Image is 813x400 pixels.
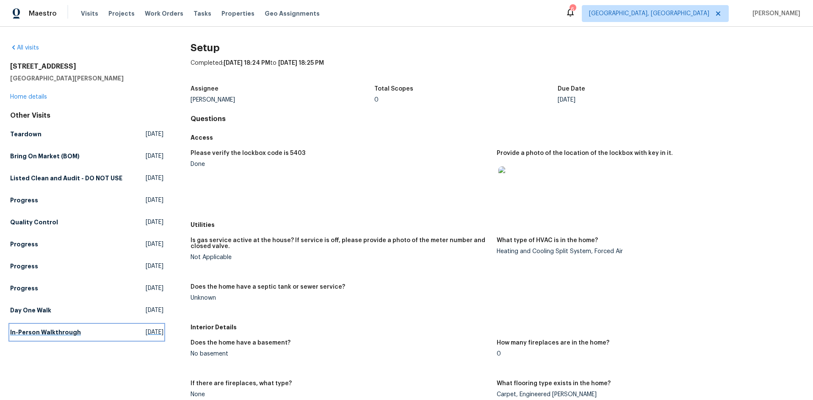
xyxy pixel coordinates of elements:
a: Progress[DATE] [10,193,163,208]
h5: Provide a photo of the location of the lockbox with key in it. [497,150,673,156]
span: [DATE] [146,174,163,182]
span: [DATE] [146,284,163,292]
div: Completed: to [191,59,803,81]
h5: If there are fireplaces, what type? [191,381,292,386]
h5: Access [191,133,803,142]
a: In-Person Walkthrough[DATE] [10,325,163,340]
h5: Progress [10,262,38,270]
h5: Total Scopes [374,86,413,92]
h2: [STREET_ADDRESS] [10,62,163,71]
span: [GEOGRAPHIC_DATA], [GEOGRAPHIC_DATA] [589,9,709,18]
span: [DATE] [146,152,163,160]
span: [DATE] 18:24 PM [224,60,270,66]
h5: Day One Walk [10,306,51,314]
h5: Utilities [191,221,803,229]
div: No basement [191,351,490,357]
span: [PERSON_NAME] [749,9,800,18]
span: Geo Assignments [265,9,320,18]
a: Listed Clean and Audit - DO NOT USE[DATE] [10,171,163,186]
span: [DATE] [146,262,163,270]
span: [DATE] [146,328,163,337]
div: Unknown [191,295,490,301]
h4: Questions [191,115,803,123]
h5: Due Date [558,86,585,92]
h5: Progress [10,196,38,204]
span: [DATE] [146,218,163,226]
span: Projects [108,9,135,18]
span: Tasks [194,11,211,17]
div: 0 [374,97,558,103]
a: Day One Walk[DATE] [10,303,163,318]
div: 6 [570,5,575,14]
div: Not Applicable [191,254,490,260]
span: [DATE] [146,240,163,248]
a: Home details [10,94,47,100]
a: Bring On Market (BOM)[DATE] [10,149,163,164]
span: [DATE] [146,306,163,314]
span: [DATE] [146,130,163,138]
span: Work Orders [145,9,183,18]
a: Quality Control[DATE] [10,215,163,230]
h5: Is gas service active at the house? If service is off, please provide a photo of the meter number... [191,237,490,249]
h5: What flooring type exists in the home? [497,381,611,386]
div: [PERSON_NAME] [191,97,374,103]
h5: In-Person Walkthrough [10,328,81,337]
div: 0 [497,351,796,357]
span: [DATE] 18:25 PM [278,60,324,66]
h5: Does the home have a basement? [191,340,290,346]
span: Maestro [29,9,57,18]
h2: Setup [191,44,803,52]
h5: Interior Details [191,323,803,331]
a: Progress[DATE] [10,281,163,296]
div: Done [191,161,490,167]
h5: Quality Control [10,218,58,226]
div: [DATE] [558,97,741,103]
h5: Progress [10,284,38,292]
h5: Listed Clean and Audit - DO NOT USE [10,174,122,182]
h5: Bring On Market (BOM) [10,152,80,160]
span: [DATE] [146,196,163,204]
div: None [191,392,490,397]
div: Heating and Cooling Split System, Forced Air [497,248,796,254]
span: Visits [81,9,98,18]
a: Progress[DATE] [10,237,163,252]
a: All visits [10,45,39,51]
span: Properties [221,9,254,18]
div: Other Visits [10,111,163,120]
h5: Teardown [10,130,41,138]
a: Progress[DATE] [10,259,163,274]
h5: [GEOGRAPHIC_DATA][PERSON_NAME] [10,74,163,83]
h5: How many fireplaces are in the home? [497,340,609,346]
a: Teardown[DATE] [10,127,163,142]
h5: Does the home have a septic tank or sewer service? [191,284,345,290]
h5: Assignee [191,86,218,92]
div: Carpet, Engineered [PERSON_NAME] [497,392,796,397]
h5: Please verify the lockbox code is 5403 [191,150,305,156]
h5: What type of HVAC is in the home? [497,237,598,243]
h5: Progress [10,240,38,248]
